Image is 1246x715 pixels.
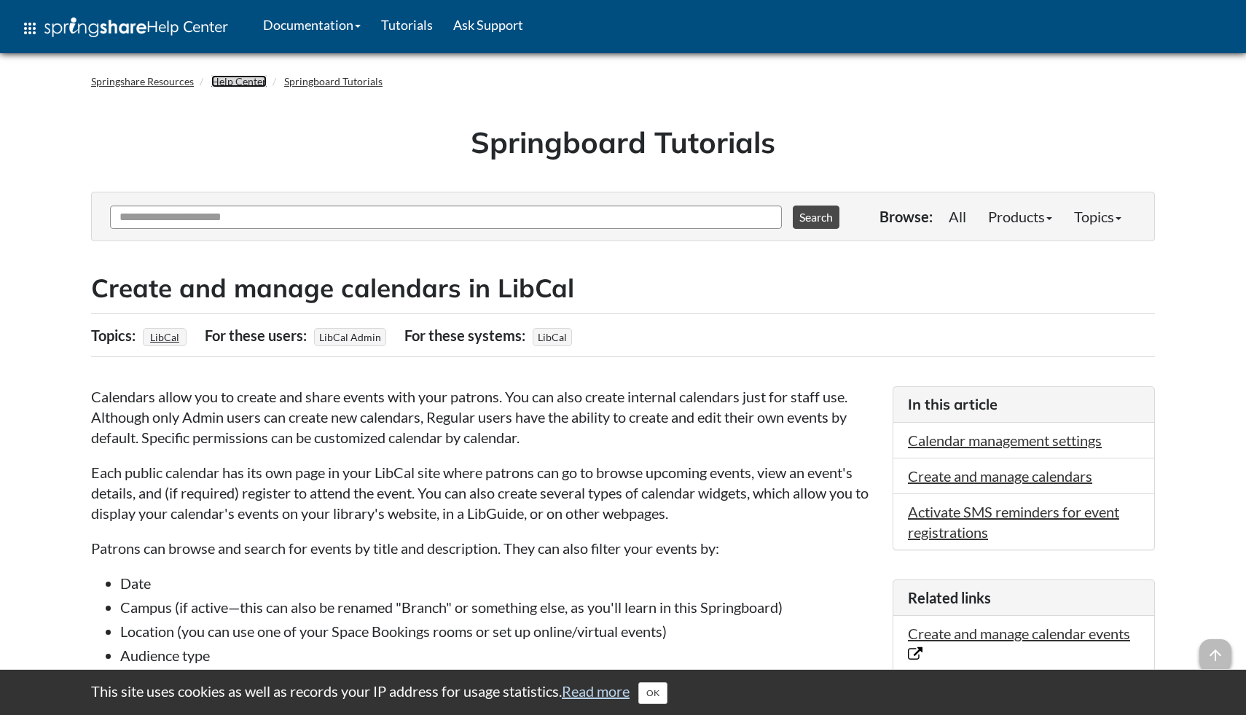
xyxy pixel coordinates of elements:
[21,20,39,37] span: apps
[91,538,878,558] p: Patrons can browse and search for events by title and description. They can also filter your even...
[253,7,371,43] a: Documentation
[879,206,933,227] p: Browse:
[638,682,667,704] button: Close
[120,597,878,617] li: Campus (if active—this can also be renamed "Branch" or something else, as you'll learn in this Sp...
[120,645,878,665] li: Audience type
[44,17,146,37] img: Springshare
[938,202,977,231] a: All
[102,122,1144,163] h1: Springboard Tutorials
[1063,202,1132,231] a: Topics
[11,7,238,50] a: apps Help Center
[533,328,572,346] span: LibCal
[908,394,1140,415] h3: In this article
[284,75,383,87] a: Springboard Tutorials
[443,7,533,43] a: Ask Support
[908,589,991,606] span: Related links
[1199,641,1231,658] a: arrow_upward
[371,7,443,43] a: Tutorials
[205,321,310,349] div: For these users:
[146,17,228,36] span: Help Center
[562,682,630,700] a: Read more
[148,327,181,348] a: LibCal
[91,75,194,87] a: Springshare Resources
[908,431,1102,449] a: Calendar management settings
[404,321,529,349] div: For these systems:
[91,321,139,349] div: Topics:
[77,681,1169,704] div: This site uses cookies as well as records your IP address for usage statistics.
[91,462,878,523] p: Each public calendar has its own page in your LibCal site where patrons can go to browse upcoming...
[314,328,386,346] span: LibCal Admin
[1199,639,1231,671] span: arrow_upward
[120,573,878,593] li: Date
[91,270,1155,306] h2: Create and manage calendars in LibCal
[793,206,839,229] button: Search
[120,621,878,641] li: Location (you can use one of your Space Bookings rooms or set up online/virtual events)
[908,625,1130,663] a: Create and manage calendar events
[211,75,267,87] a: Help Center
[908,467,1092,485] a: Create and manage calendars
[91,386,878,448] p: Calendars allow you to create and share events with your patrons. You can also create internal ca...
[908,503,1119,541] a: Activate SMS reminders for event registrations
[977,202,1063,231] a: Products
